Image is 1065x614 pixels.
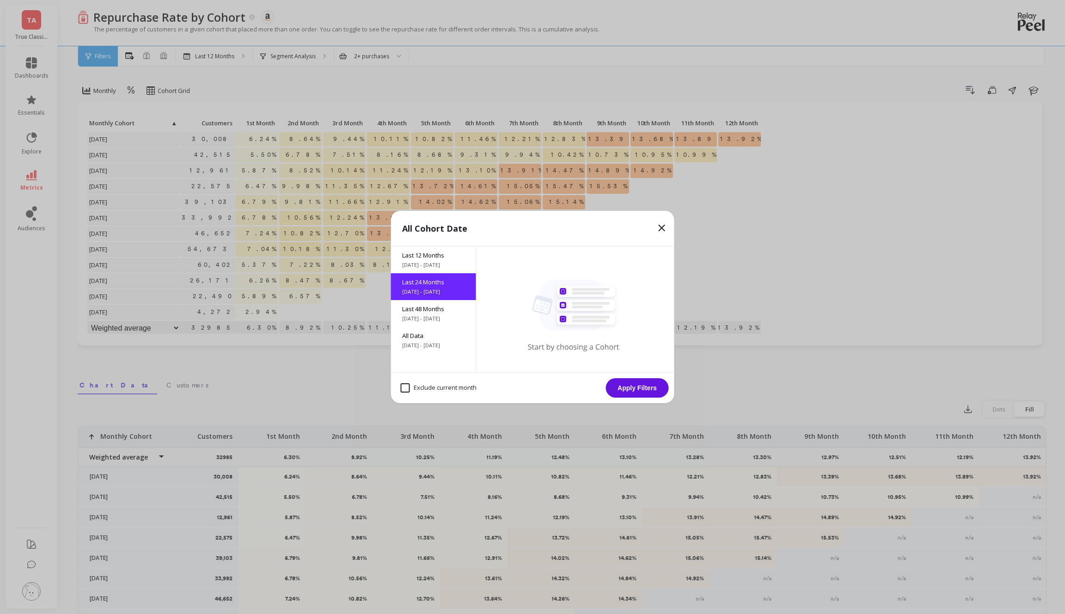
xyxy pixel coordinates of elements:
span: [DATE] - [DATE] [402,342,465,349]
span: [DATE] - [DATE] [402,315,465,322]
span: All Data [402,332,465,340]
span: [DATE] - [DATE] [402,288,465,295]
span: [DATE] - [DATE] [402,261,465,269]
button: Apply Filters [606,378,669,398]
p: All Cohort Date [402,222,467,235]
span: Last 12 Months [402,251,465,259]
span: Last 48 Months [402,305,465,313]
span: Last 24 Months [402,278,465,286]
span: Exclude current month [401,383,477,393]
